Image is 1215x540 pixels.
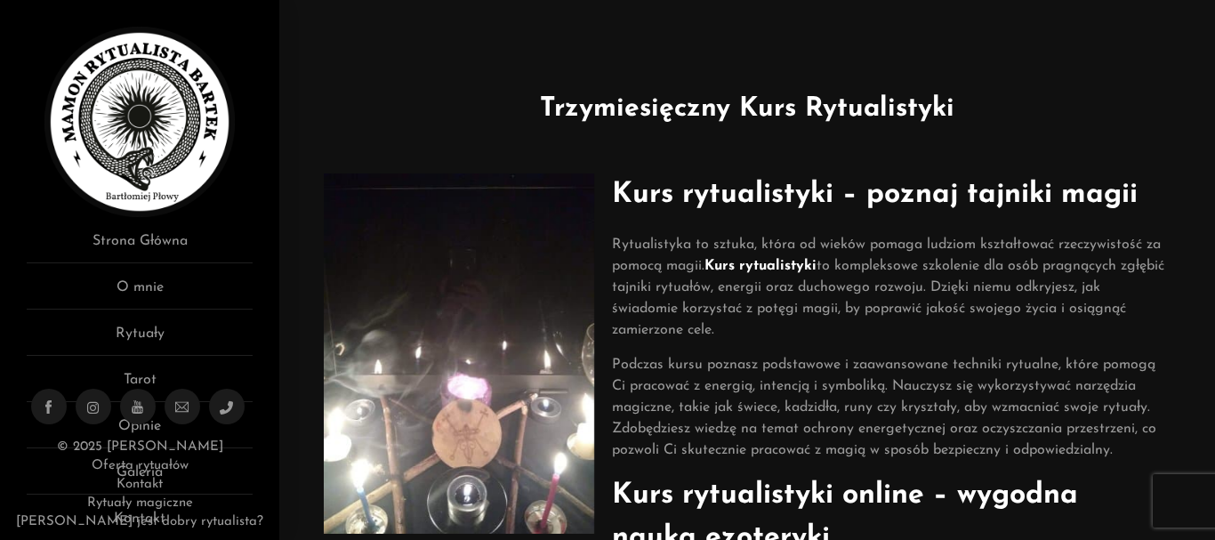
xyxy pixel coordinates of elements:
a: Rytuały [27,323,253,356]
a: Strona Główna [27,230,253,263]
a: Tarot [27,369,253,402]
h2: Kurs rytualistyki – poznaj tajniki magii [612,173,1171,216]
a: Kontakt [117,478,163,491]
img: Rytualista Bartek [44,27,235,217]
a: O mnie [27,277,253,310]
p: Rytualistyka to sztuka, która od wieków pomaga ludziom kształtować rzeczywistość za pomocą magii.... [612,234,1171,341]
a: [PERSON_NAME] jest dobry rytualista? [16,515,263,528]
h1: Trzymiesięczny Kurs Rytualistyki [306,89,1188,129]
strong: Kurs rytualistyki [704,259,817,273]
a: Oferta rytuałów [92,459,189,472]
a: Rytuały magiczne [87,496,193,510]
p: Podczas kursu poznasz podstawowe i zaawansowane techniki rytualne, które pomogą Ci pracować z ene... [612,354,1171,461]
